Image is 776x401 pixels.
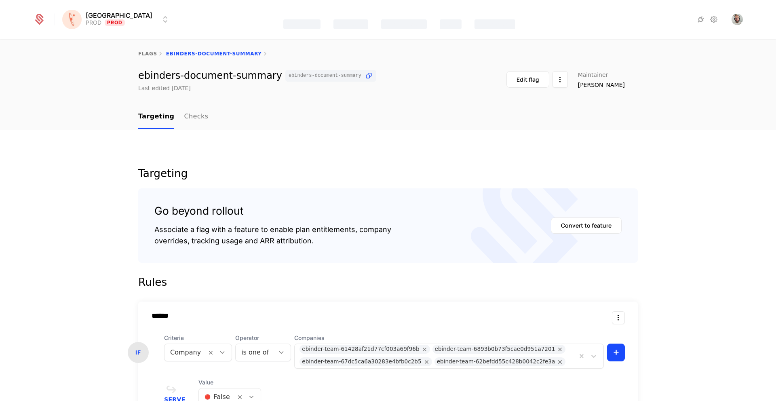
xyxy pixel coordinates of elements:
span: [GEOGRAPHIC_DATA] [86,12,152,19]
div: ebinder-team-61428af21d77cf003a69f96b [302,345,419,354]
div: Remove ebinder-team-6893b0b73f5cae0d951a7201 [555,345,565,354]
a: flags [138,51,157,57]
button: Select action [552,71,568,88]
span: Prod [105,19,125,26]
div: Edit flag [517,76,539,84]
span: Companies [294,334,604,342]
div: IF [128,342,149,363]
button: + [607,344,625,361]
button: Convert to feature [551,217,622,234]
button: Edit flag [506,71,549,88]
div: Associate a flag with a feature to enable plan entitlements, company overrides, tracking usage an... [154,224,391,247]
a: Integrations [696,15,706,24]
span: Operator [235,334,291,342]
div: Rules [138,276,638,289]
span: Maintainer [578,72,608,78]
div: Events [440,19,462,29]
div: Features [283,19,321,29]
div: ebinders-document-summary [138,70,376,82]
img: Florence [62,10,82,29]
div: Last edited [DATE] [138,84,191,92]
button: Select environment [65,11,170,28]
a: Targeting [138,105,174,129]
div: Components [474,19,515,29]
ul: Choose Sub Page [138,105,208,129]
div: ebinder-team-6893b0b73f5cae0d951a7201 [435,345,555,354]
span: ebinders-document-summary [289,73,361,78]
img: Marko Bera [732,14,743,25]
a: Checks [184,105,208,129]
button: Select action [612,311,625,324]
div: Go beyond rollout [154,205,391,217]
span: Value [198,378,261,386]
div: ebinder-team-62befdd55c428b0042c2fe3a [437,357,555,366]
div: Companies [381,19,427,29]
div: Remove ebinder-team-62befdd55c428b0042c2fe3a [555,357,565,366]
div: ebinder-team-67dc5ca6a30283e4bfb0c2b5 [302,357,421,366]
nav: Main [138,105,638,129]
a: Settings [709,15,719,24]
span: Criteria [164,334,232,342]
div: Remove ebinder-team-67dc5ca6a30283e4bfb0c2b5 [422,357,432,366]
span: [PERSON_NAME] [578,81,625,89]
div: Targeting [138,168,638,179]
div: Remove ebinder-team-61428af21d77cf003a69f96b [420,345,430,354]
div: Catalog [333,19,368,29]
button: Open user button [732,14,743,25]
div: PROD [86,19,101,27]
